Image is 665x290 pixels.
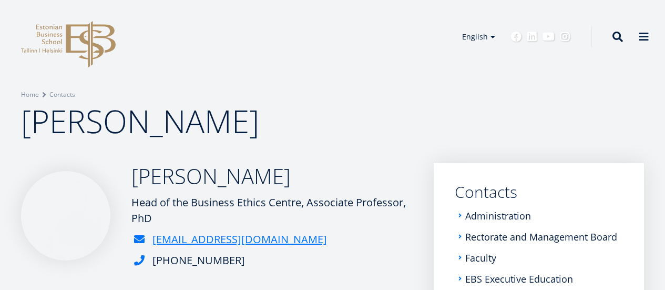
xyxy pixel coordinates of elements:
[455,184,623,200] a: Contacts
[527,32,537,42] a: Linkedin
[511,32,521,42] a: Facebook
[152,253,245,268] div: [PHONE_NUMBER]
[560,32,570,42] a: Instagram
[543,32,555,42] a: Youtube
[21,89,39,100] a: Home
[131,163,413,189] h2: [PERSON_NAME]
[21,99,259,143] span: [PERSON_NAME]
[465,211,531,221] a: Administration
[49,89,75,100] a: Contacts
[465,253,496,263] a: Faculty
[21,171,110,261] img: Mari Kooskora
[152,232,327,247] a: [EMAIL_ADDRESS][DOMAIN_NAME]
[131,195,413,226] div: Head of the Business Ethics Centre, Associate Professor, PhD
[465,232,617,242] a: Rectorate and Management Board
[465,274,573,284] a: EBS Executive Education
